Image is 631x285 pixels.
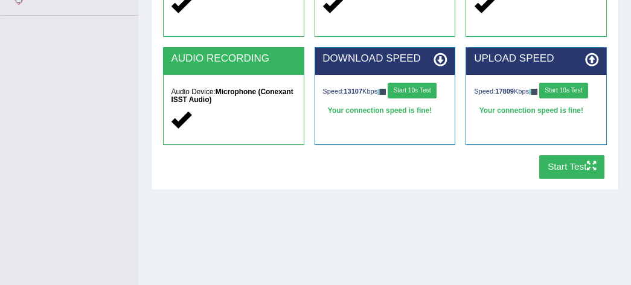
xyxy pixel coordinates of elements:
[171,88,293,104] strong: Microphone (Conexant ISST Audio)
[495,88,514,95] strong: 17809
[388,83,437,98] button: Start 10s Test
[322,53,447,65] h2: DOWNLOAD SPEED
[322,103,447,119] div: Your connection speed is fine!
[539,83,588,98] button: Start 10s Test
[322,83,447,101] div: Speed: Kbps
[171,88,295,104] h5: Audio Device:
[474,53,598,65] h2: UPLOAD SPEED
[344,88,362,95] strong: 13107
[539,155,605,179] button: Start Test
[529,89,537,94] img: ajax-loader-fb-connection.gif
[474,103,598,119] div: Your connection speed is fine!
[474,83,598,101] div: Speed: Kbps
[377,89,386,94] img: ajax-loader-fb-connection.gif
[171,53,295,65] h2: AUDIO RECORDING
